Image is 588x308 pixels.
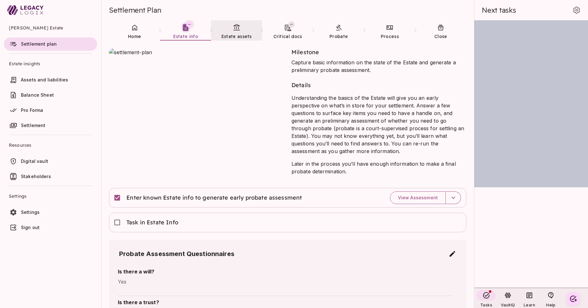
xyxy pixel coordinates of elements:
[4,155,97,168] a: Digital vault
[21,41,57,47] span: Settlement plan
[9,20,92,35] span: [PERSON_NAME] Estate
[221,34,252,39] span: Estate assets
[4,104,97,117] a: Pro Forma
[109,6,161,15] span: Settlement Plan
[109,48,284,143] img: settlement-plan
[4,221,97,234] a: Sign out
[9,56,92,71] span: Estate insights
[173,34,198,39] span: Estate info
[21,158,48,164] span: Digital vault
[9,189,92,204] span: Settings
[273,34,302,39] span: Critical docs
[291,81,311,89] span: Details
[21,174,51,179] span: Stakeholders
[128,34,141,39] span: Home
[21,225,40,230] span: Sign out
[126,219,179,226] span: Task in Estate Info
[398,195,438,201] span: View Assessment
[381,34,399,39] span: Process
[567,292,579,305] button: Create your first task
[21,209,40,215] span: Settings
[4,170,97,183] a: Stakeholders
[118,278,452,288] span: Yes
[118,268,452,278] span: Is there a will?
[119,250,234,258] span: Probate Assessment Questionnaires
[501,303,515,307] span: VaultIQ
[126,194,303,202] span: Enter known Estate info to generate early probate assessment
[4,88,97,102] a: Balance Sheet
[546,303,555,307] span: Help
[291,94,466,155] p: Understanding the basics of the Estate will give you an early perspective on what’s in store for ...
[21,77,68,82] span: Assets and liabilities
[480,303,492,307] span: Tasks
[21,92,54,98] span: Balance Sheet
[4,119,97,132] a: Settlement
[329,34,348,39] span: Probate
[109,213,466,232] div: Task in Estate Info
[4,73,97,87] a: Assets and liabilities
[21,107,43,113] span: Pro Forma
[291,48,319,56] span: Milestone
[4,37,97,51] a: Settlement plan
[482,6,516,15] span: Next tasks
[434,34,447,39] span: Close
[291,160,466,175] p: Later in the process you’ll have enough information to make a final probate determination.
[524,303,535,307] span: Learn
[4,206,97,219] a: Settings
[291,59,456,73] span: Capture basic information on the state of the Estate and generate a preliminary probate assessment.
[9,138,92,153] span: Resources
[109,188,466,208] div: Enter known Estate info to generate early probate assessmentView Assessment
[390,191,446,204] button: View Assessment
[21,123,46,128] span: Settlement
